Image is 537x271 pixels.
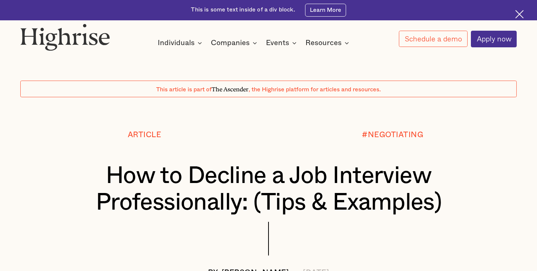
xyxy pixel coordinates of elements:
[41,163,496,215] h1: How to Decline a Job Interview Professionally: (Tips & Examples)
[399,31,468,47] a: Schedule a demo
[128,131,161,139] div: Article
[305,4,346,17] a: Learn More
[156,87,212,92] span: This article is part of
[211,38,259,47] div: Companies
[515,10,524,18] img: Cross icon
[249,87,381,92] span: , the Highrise platform for articles and resources.
[20,24,110,51] img: Highrise logo
[191,6,295,14] div: This is some text inside of a div block.
[212,84,249,91] span: The Ascender
[211,38,250,47] div: Companies
[305,38,342,47] div: Resources
[305,38,351,47] div: Resources
[158,38,195,47] div: Individuals
[158,38,204,47] div: Individuals
[266,38,289,47] div: Events
[266,38,299,47] div: Events
[362,131,423,139] div: #NEGOTIATING
[471,31,517,47] a: Apply now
